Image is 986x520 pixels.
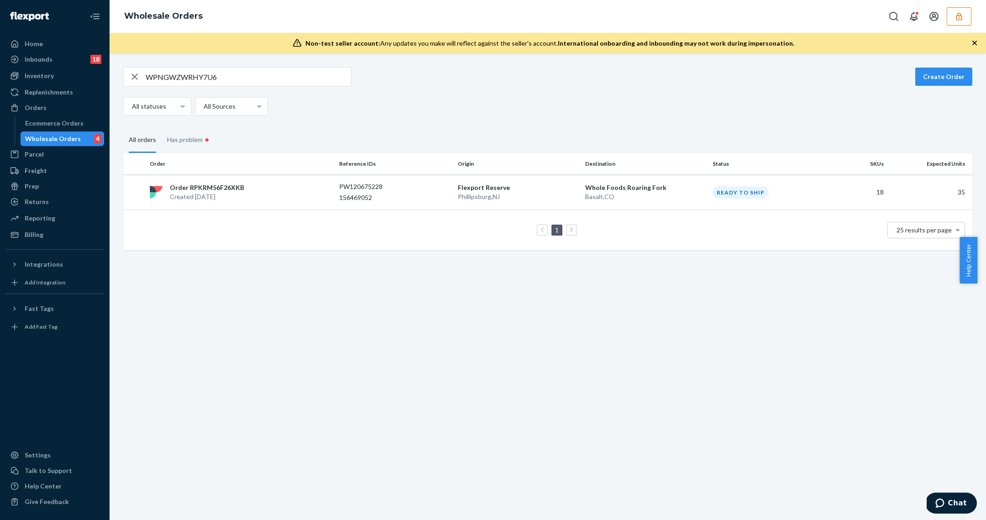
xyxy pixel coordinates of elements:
[25,39,43,48] div: Home
[5,179,104,194] a: Prep
[582,153,709,175] th: Destination
[960,237,977,284] button: Help Center
[10,12,49,21] img: Flexport logo
[5,257,104,272] button: Integrations
[454,153,582,175] th: Origin
[146,68,351,86] input: Search orders
[25,323,58,331] div: Add Fast Tag
[5,494,104,509] button: Give Feedback
[25,451,51,460] div: Settings
[94,134,101,143] div: 4
[585,192,705,201] p: Basalt , CO
[167,126,211,153] div: Has problem
[25,260,63,269] div: Integrations
[25,466,72,475] div: Talk to Support
[86,7,104,26] button: Close Navigation
[5,147,104,162] a: Parcel
[131,102,132,111] input: All statuses
[305,39,794,48] div: Any updates you make will reflect against the seller's account.
[203,102,204,111] input: All Sources
[336,153,454,175] th: Reference IDs
[25,197,49,206] div: Returns
[170,183,244,192] p: Order RPKRM56F26XKB
[553,226,561,234] a: Page 1 is your current page
[585,183,705,192] p: Whole Foods Roaring Fork
[25,497,69,506] div: Give Feedback
[458,183,578,192] p: Flexport Reserve
[150,186,163,199] img: flexport logo
[25,103,47,112] div: Orders
[25,482,62,491] div: Help Center
[305,39,380,47] span: Non-test seller account:
[5,275,104,290] a: Add Integration
[25,134,81,143] div: Wholesale Orders
[925,7,943,26] button: Open account menu
[146,153,336,175] th: Order
[90,55,101,64] div: 18
[5,163,104,178] a: Freight
[5,52,104,67] a: Inbounds18
[558,39,794,47] span: International onboarding and inbounding may not work during impersonation.
[21,131,105,146] a: Wholesale Orders4
[25,278,65,286] div: Add Integration
[885,7,903,26] button: Open Search Box
[5,85,104,100] a: Replenishments
[170,192,244,201] p: Created [DATE]
[713,186,769,199] div: Ready to ship
[897,226,952,234] span: 25 results per page
[5,463,104,478] button: Talk to Support
[5,100,104,115] a: Orders
[117,3,210,30] ol: breadcrumbs
[203,134,211,146] div: •
[5,37,104,51] a: Home
[5,227,104,242] a: Billing
[25,71,54,80] div: Inventory
[828,153,887,175] th: SKUs
[887,175,972,210] td: 35
[5,448,104,462] a: Settings
[905,7,923,26] button: Open notifications
[5,68,104,83] a: Inventory
[339,182,412,191] p: PW120675228
[25,88,73,97] div: Replenishments
[25,230,43,239] div: Billing
[124,11,203,21] a: Wholesale Orders
[5,211,104,226] a: Reporting
[25,182,39,191] div: Prep
[5,301,104,316] button: Fast Tags
[709,153,828,175] th: Status
[915,68,972,86] button: Create Order
[21,116,105,131] a: Ecommerce Orders
[458,192,578,201] p: Phillipsburg , NJ
[25,304,54,313] div: Fast Tags
[5,194,104,209] a: Returns
[25,119,84,128] div: Ecommerce Orders
[25,214,55,223] div: Reporting
[828,175,887,210] td: 18
[887,153,972,175] th: Expected Units
[927,493,977,515] iframe: Opens a widget where you can chat to one of our agents
[5,320,104,334] a: Add Fast Tag
[129,128,156,153] div: All orders
[25,55,52,64] div: Inbounds
[25,166,47,175] div: Freight
[25,150,44,159] div: Parcel
[339,193,412,202] p: 156469052
[5,479,104,494] a: Help Center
